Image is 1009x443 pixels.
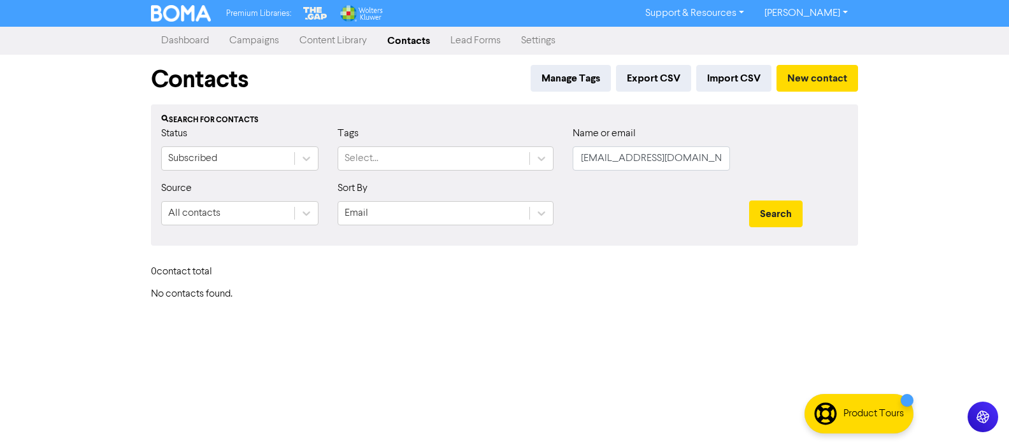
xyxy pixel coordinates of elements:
div: Subscribed [168,151,217,166]
a: Contacts [377,28,440,53]
a: [PERSON_NAME] [754,3,858,24]
a: Dashboard [151,28,219,53]
a: Settings [511,28,566,53]
button: New contact [776,65,858,92]
a: Content Library [289,28,377,53]
button: Manage Tags [531,65,611,92]
a: Lead Forms [440,28,511,53]
button: Export CSV [616,65,691,92]
a: Support & Resources [635,3,754,24]
a: Campaigns [219,28,289,53]
div: Select... [345,151,378,166]
button: Search [749,200,803,227]
img: Wolters Kluwer [339,5,382,22]
label: Source [161,181,192,196]
div: Email [345,206,368,221]
div: All contacts [168,206,220,221]
h1: Contacts [151,65,248,94]
button: Import CSV [696,65,771,92]
span: Premium Libraries: [226,10,291,18]
label: Sort By [338,181,368,196]
img: BOMA Logo [151,5,211,22]
img: The Gap [301,5,329,22]
label: Name or email [573,126,636,141]
label: Tags [338,126,359,141]
iframe: Chat Widget [945,382,1009,443]
label: Status [161,126,187,141]
h6: 0 contact total [151,266,253,278]
h6: No contacts found. [151,288,858,300]
div: Search for contacts [161,115,848,126]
